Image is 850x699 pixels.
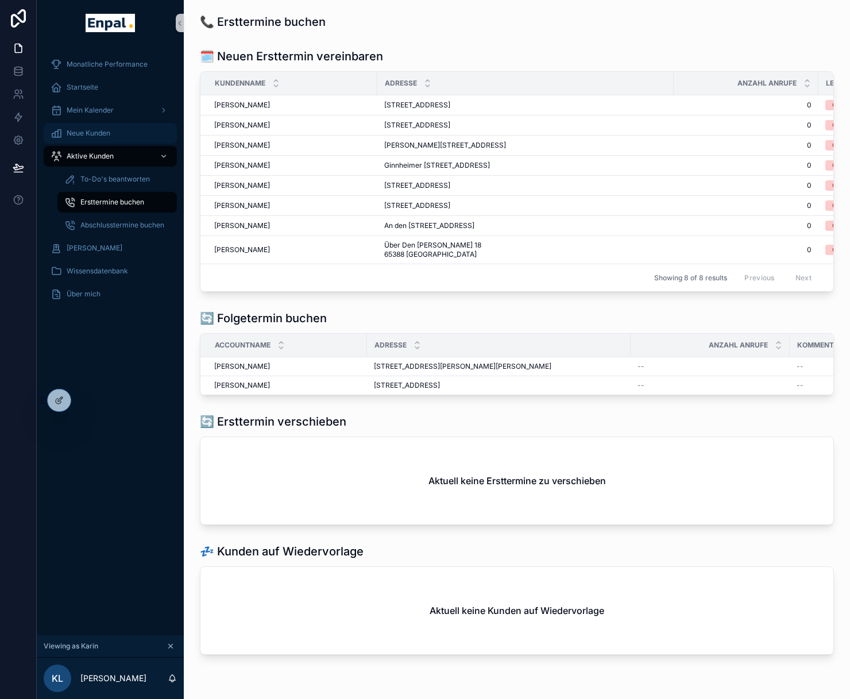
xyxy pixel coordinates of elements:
[384,141,506,150] span: [PERSON_NAME][STREET_ADDRESS]
[57,192,177,213] a: Ersttermine buchen
[214,101,270,110] span: [PERSON_NAME]
[67,244,122,253] span: [PERSON_NAME]
[67,60,148,69] span: Monatliche Performance
[681,121,812,130] a: 0
[430,604,604,617] h2: Aktuell keine Kunden auf Wiedervorlage
[681,221,812,230] a: 0
[200,14,326,30] h1: 📞 Ersttermine buchen
[67,83,98,92] span: Startseite
[44,100,177,121] a: Mein Kalender
[797,341,843,350] span: Kommentar
[374,341,407,350] span: Adresse
[214,181,370,190] a: [PERSON_NAME]
[37,46,184,319] div: scrollable content
[200,414,346,430] h1: 🔄️ Ersttermin verschieben
[681,245,812,254] a: 0
[384,141,667,150] a: [PERSON_NAME][STREET_ADDRESS]
[384,161,667,170] a: Ginnheimer [STREET_ADDRESS]
[385,79,417,88] span: Adresse
[80,198,144,207] span: Ersttermine buchen
[384,181,667,190] a: [STREET_ADDRESS]
[797,381,803,390] span: --
[214,245,370,254] a: [PERSON_NAME]
[44,642,98,651] span: Viewing as Karin
[214,221,370,230] a: [PERSON_NAME]
[737,79,797,88] span: Anzahl Anrufe
[52,671,63,685] span: KL
[384,241,575,259] span: Über Den [PERSON_NAME] 18 65388 [GEOGRAPHIC_DATA]
[384,241,667,259] a: Über Den [PERSON_NAME] 18 65388 [GEOGRAPHIC_DATA]
[384,101,667,110] a: [STREET_ADDRESS]
[80,673,146,684] p: [PERSON_NAME]
[215,341,271,350] span: Accountname
[384,121,667,130] a: [STREET_ADDRESS]
[44,123,177,144] a: Neue Kunden
[214,141,370,150] a: [PERSON_NAME]
[681,181,812,190] a: 0
[44,284,177,304] a: Über mich
[214,121,270,130] span: [PERSON_NAME]
[80,175,150,184] span: To-Do's beantworten
[214,221,270,230] span: [PERSON_NAME]
[374,381,624,390] a: [STREET_ADDRESS]
[214,201,370,210] a: [PERSON_NAME]
[67,129,110,138] span: Neue Kunden
[797,362,803,371] span: --
[200,310,327,326] h1: 🔄️ Folgetermin buchen
[44,77,177,98] a: Startseite
[681,141,812,150] a: 0
[44,261,177,281] a: Wissensdatenbank
[57,169,177,190] a: To-Do's beantworten
[215,79,265,88] span: Kundenname
[67,267,128,276] span: Wissensdatenbank
[384,201,667,210] a: [STREET_ADDRESS]
[681,201,812,210] a: 0
[374,362,551,371] span: [STREET_ADDRESS][PERSON_NAME][PERSON_NAME]
[428,474,606,488] h2: Aktuell keine Ersttermine zu verschieben
[709,341,768,350] span: Anzahl Anrufe
[384,181,450,190] span: [STREET_ADDRESS]
[637,362,644,371] span: --
[374,381,440,390] span: [STREET_ADDRESS]
[67,152,114,161] span: Aktive Kunden
[214,245,270,254] span: [PERSON_NAME]
[67,289,101,299] span: Über mich
[214,101,370,110] a: [PERSON_NAME]
[374,362,624,371] a: [STREET_ADDRESS][PERSON_NAME][PERSON_NAME]
[214,381,360,390] a: [PERSON_NAME]
[214,181,270,190] span: [PERSON_NAME]
[200,543,364,559] h1: 💤 Kunden auf Wiedervorlage
[384,101,450,110] span: [STREET_ADDRESS]
[214,362,360,371] a: [PERSON_NAME]
[384,201,450,210] span: [STREET_ADDRESS]
[44,146,177,167] a: Aktive Kunden
[57,215,177,235] a: Abschlusstermine buchen
[67,106,114,115] span: Mein Kalender
[214,201,270,210] span: [PERSON_NAME]
[214,381,270,390] span: [PERSON_NAME]
[637,381,783,390] a: --
[200,48,383,64] h1: 🗓️ Neuen Ersttermin vereinbaren
[637,381,644,390] span: --
[384,121,450,130] span: [STREET_ADDRESS]
[214,161,270,170] span: [PERSON_NAME]
[654,273,727,283] span: Showing 8 of 8 results
[86,14,134,32] img: App logo
[214,121,370,130] a: [PERSON_NAME]
[214,362,270,371] span: [PERSON_NAME]
[681,161,812,170] a: 0
[384,161,490,170] span: Ginnheimer [STREET_ADDRESS]
[44,238,177,258] a: [PERSON_NAME]
[681,101,812,110] a: 0
[637,362,783,371] a: --
[80,221,164,230] span: Abschlusstermine buchen
[44,54,177,75] a: Monatliche Performance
